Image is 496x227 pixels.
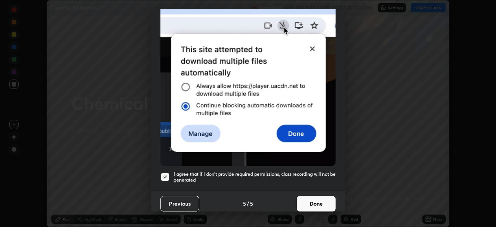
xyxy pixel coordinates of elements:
button: Previous [160,196,199,211]
h5: I agree that if I don't provide required permissions, class recording will not be generated [174,171,336,183]
h4: / [247,199,249,208]
h4: 5 [243,199,246,208]
h4: 5 [250,199,253,208]
button: Done [297,196,336,211]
